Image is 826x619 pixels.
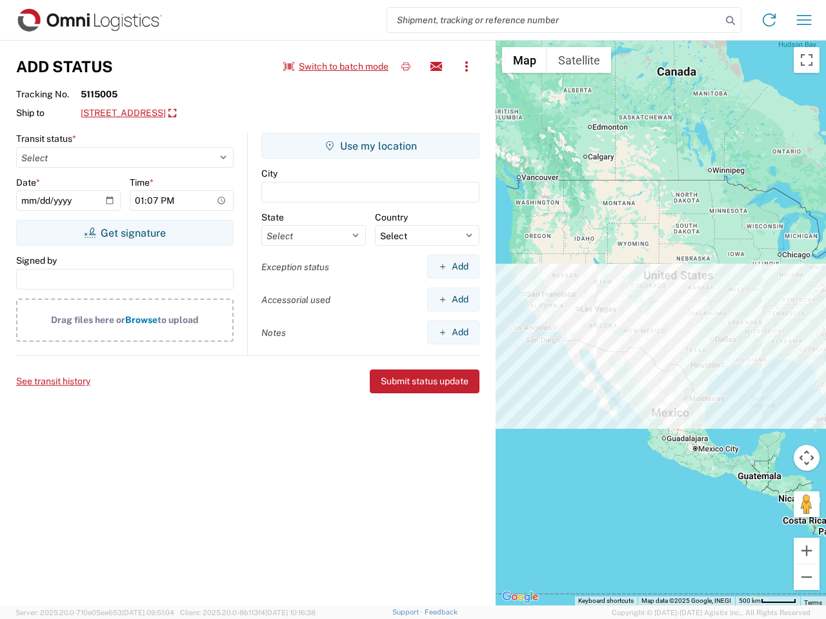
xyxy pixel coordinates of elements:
label: State [261,211,284,223]
button: Add [427,320,479,344]
a: Feedback [425,608,458,616]
button: Zoom out [794,564,820,590]
a: Open this area in Google Maps (opens a new window) [499,589,541,605]
button: Zoom in [794,538,820,564]
label: Transit status [16,133,76,144]
button: Switch to batch mode [283,56,388,77]
a: Terms [804,599,822,606]
label: Country [375,211,408,223]
span: Client: 2025.20.0-8b113f4 [180,609,316,616]
h3: Add Status [16,57,113,76]
span: Copyright © [DATE]-[DATE] Agistix Inc., All Rights Reserved [612,607,811,618]
span: to upload [157,315,199,325]
label: Notes [261,327,286,339]
button: See transit history [16,371,90,392]
span: [DATE] 09:51:04 [122,609,174,616]
label: Time [130,177,154,188]
button: Show satellite imagery [547,47,611,73]
span: Drag files here or [51,315,125,325]
button: Use my location [261,133,479,159]
button: Submit status update [370,369,479,393]
label: Accessorial used [261,294,330,306]
button: Add [427,288,479,311]
button: Map Scale: 500 km per 51 pixels [735,596,800,605]
img: Google [499,589,541,605]
span: Ship to [16,107,81,119]
a: [STREET_ADDRESS] [81,103,176,124]
span: Tracking No. [16,88,81,100]
label: Date [16,177,40,188]
button: Drag Pegman onto the map to open Street View [794,491,820,517]
span: 500 km [739,597,761,604]
button: Toggle fullscreen view [794,47,820,73]
span: Browse [125,315,157,325]
button: Keyboard shortcuts [578,596,634,605]
button: Map camera controls [794,445,820,471]
label: Signed by [16,255,57,266]
span: [DATE] 10:16:38 [265,609,316,616]
button: Get signature [16,220,234,246]
strong: 5115005 [81,88,117,100]
a: Support [392,608,425,616]
label: City [261,168,277,179]
button: Show street map [502,47,547,73]
input: Shipment, tracking or reference number [387,8,721,32]
span: Map data ©2025 Google, INEGI [641,597,731,604]
label: Exception status [261,261,329,273]
button: Add [427,255,479,279]
span: Server: 2025.20.0-710e05ee653 [15,609,174,616]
